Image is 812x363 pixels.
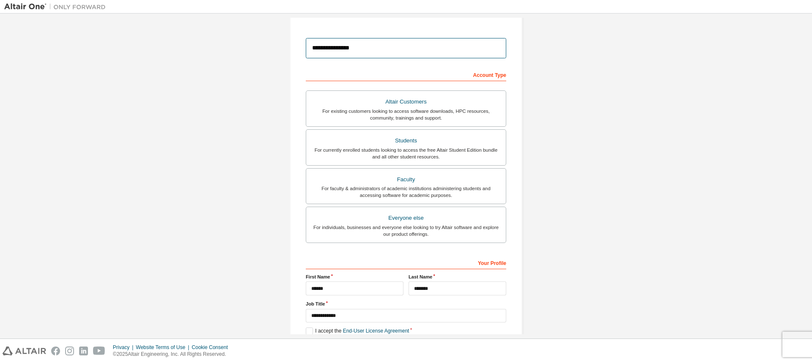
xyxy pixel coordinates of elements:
[311,224,501,237] div: For individuals, businesses and everyone else looking to try Altair software and explore our prod...
[311,135,501,147] div: Students
[3,347,46,355] img: altair_logo.svg
[306,300,506,307] label: Job Title
[311,174,501,186] div: Faculty
[306,273,403,280] label: First Name
[306,68,506,81] div: Account Type
[311,185,501,199] div: For faculty & administrators of academic institutions administering students and accessing softwa...
[192,344,233,351] div: Cookie Consent
[51,347,60,355] img: facebook.svg
[113,344,136,351] div: Privacy
[65,347,74,355] img: instagram.svg
[306,328,409,335] label: I accept the
[343,328,409,334] a: End-User License Agreement
[311,212,501,224] div: Everyone else
[4,3,110,11] img: Altair One
[311,96,501,108] div: Altair Customers
[113,351,233,358] p: © 2025 Altair Engineering, Inc. All Rights Reserved.
[136,344,192,351] div: Website Terms of Use
[306,256,506,269] div: Your Profile
[409,273,506,280] label: Last Name
[311,147,501,160] div: For currently enrolled students looking to access the free Altair Student Edition bundle and all ...
[93,347,105,355] img: youtube.svg
[311,108,501,121] div: For existing customers looking to access software downloads, HPC resources, community, trainings ...
[79,347,88,355] img: linkedin.svg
